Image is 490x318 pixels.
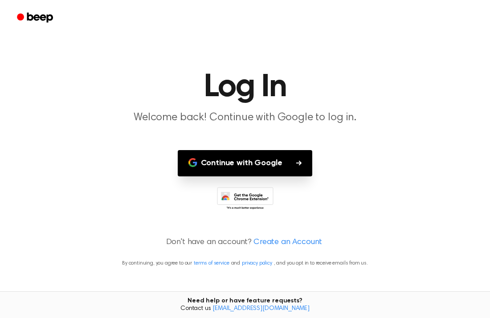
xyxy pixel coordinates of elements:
[17,71,473,103] h1: Log In
[74,110,416,125] p: Welcome back! Continue with Google to log in.
[178,150,313,176] button: Continue with Google
[194,261,229,266] a: terms of service
[5,305,485,313] span: Contact us
[11,259,479,267] p: By continuing, you agree to our and , and you opt in to receive emails from us.
[242,261,272,266] a: privacy policy
[11,236,479,249] p: Don't have an account?
[212,306,310,312] a: [EMAIL_ADDRESS][DOMAIN_NAME]
[11,9,61,27] a: Beep
[253,236,322,249] a: Create an Account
